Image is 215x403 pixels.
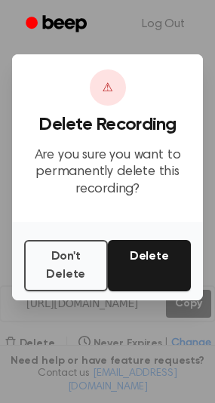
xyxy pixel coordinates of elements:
p: Are you sure you want to permanently delete this recording? [24,147,191,198]
h3: Delete Recording [24,115,191,135]
a: Log Out [127,6,200,42]
button: Delete [108,240,192,291]
a: Beep [15,10,100,39]
button: Don't Delete [24,240,108,291]
div: ⚠ [90,69,126,106]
